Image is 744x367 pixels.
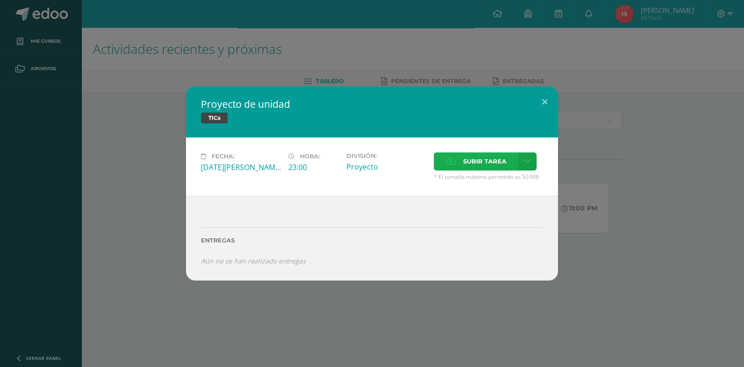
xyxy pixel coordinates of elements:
span: TICs [201,112,228,124]
div: Proyecto [346,162,426,172]
h2: Proyecto de unidad [201,98,543,111]
label: Entregas [201,237,543,244]
div: 23:00 [288,162,339,172]
div: [DATE][PERSON_NAME] [201,162,281,172]
button: Close (Esc) [531,86,558,118]
span: Subir tarea [463,153,506,170]
span: * El tamaño máximo permitido es 50 MB [434,173,543,181]
span: Hora: [300,153,320,160]
i: Aún no se han realizado entregas [201,256,306,265]
span: Fecha: [212,153,234,160]
label: División: [346,152,426,159]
